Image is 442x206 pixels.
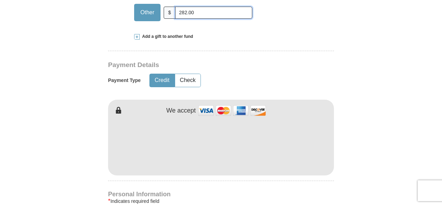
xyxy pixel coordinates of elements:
[108,77,141,83] h5: Payment Type
[166,107,196,115] h4: We accept
[164,7,175,19] span: $
[197,103,267,118] img: credit cards accepted
[108,61,285,69] h3: Payment Details
[150,74,174,87] button: Credit
[175,7,252,19] input: Other Amount
[140,34,193,40] span: Add a gift to another fund
[108,197,334,205] div: Indicates required field
[108,191,334,197] h4: Personal Information
[175,74,200,87] button: Check
[137,7,158,18] span: Other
